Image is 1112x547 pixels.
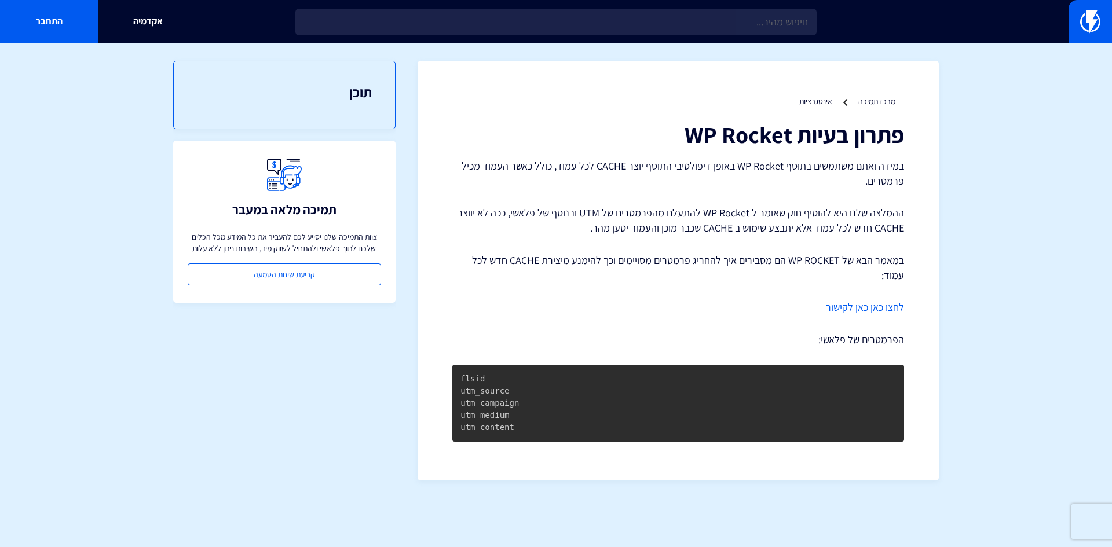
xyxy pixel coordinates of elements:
[295,9,817,35] input: חיפוש מהיר...
[452,253,904,282] p: במאמר הבא של WP ROCKET הם מסבירים איך להחריג פרמטרים מסויימים וכך להימנע מיצירת CACHE חדש לכל עמוד:
[826,300,904,314] a: לחצו כאן כאן לקישור
[452,159,904,188] p: במידה ואתם משתמשים בתוסף WP Rocket באופן דיפולטיבי התוסף יוצר CACHE לכל עמוד, כולל כאשר העמוד מכי...
[197,85,372,100] h3: תוכן
[799,96,832,107] a: אינטגרציות
[188,231,381,254] p: צוות התמיכה שלנו יסייע לכם להעביר את כל המידע מכל הכלים שלכם לתוך פלאשי ולהתחיל לשווק מיד, השירות...
[232,203,336,216] h3: תמיכה מלאה במעבר
[452,122,904,147] h1: פתרון בעיות WP Rocket
[460,374,519,432] code: flsid utm_source utm_campaign utm_medium utm_content
[452,332,904,347] p: הפרמטרים של פלאשי:
[188,263,381,285] a: קביעת שיחת הטמעה
[858,96,895,107] a: מרכז תמיכה
[452,205,904,235] p: ההמלצה שלנו היא להוסיף חוק שאומר ל WP Rocket להתעלם מהפרמטרים של UTM ובנוסף של פלאשי, ככה לא יווצ...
